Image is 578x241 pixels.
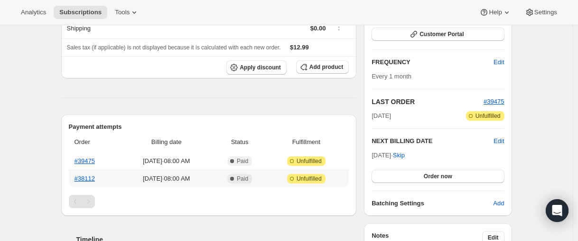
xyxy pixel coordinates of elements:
span: Apply discount [240,64,281,71]
div: Open Intercom Messenger [546,199,569,222]
span: Every 1 month [372,73,411,80]
span: [DATE] · 08:00 AM [123,174,210,183]
h6: Batching Settings [372,199,493,208]
span: Edit [494,58,504,67]
button: Apply discount [226,60,287,75]
span: Tools [115,9,130,16]
button: Add product [296,60,349,74]
span: Skip [393,151,405,160]
h2: FREQUENCY [372,58,494,67]
a: #39475 [75,157,95,164]
span: Order now [424,173,452,180]
span: Customer Portal [420,30,464,38]
span: Help [489,9,502,16]
button: Help [474,6,517,19]
span: [DATE] [372,111,391,121]
a: #38112 [75,175,95,182]
span: $12.99 [290,44,309,51]
button: Settings [519,6,563,19]
span: Add product [309,63,343,71]
button: #39475 [484,97,504,106]
h2: Payment attempts [69,122,349,132]
span: [DATE] · [372,152,405,159]
button: Subscriptions [54,6,107,19]
button: Customer Portal [372,28,504,41]
button: Analytics [15,6,52,19]
span: Unfulfilled [297,157,322,165]
button: Skip [387,148,410,163]
button: Edit [494,136,504,146]
th: Order [69,132,120,153]
span: Analytics [21,9,46,16]
button: Order now [372,170,504,183]
span: Settings [534,9,557,16]
span: Status [216,137,264,147]
button: Edit [488,55,510,70]
a: #39475 [484,98,504,105]
span: Fulfillment [269,137,343,147]
h2: NEXT BILLING DATE [372,136,494,146]
span: Paid [237,157,248,165]
span: $0.00 [310,25,326,32]
span: Sales tax (if applicable) is not displayed because it is calculated with each new order. [67,44,281,51]
span: Billing date [123,137,210,147]
button: Add [487,196,510,211]
button: Tools [109,6,145,19]
th: Shipping [61,18,214,39]
h2: LAST ORDER [372,97,484,106]
span: Unfulfilled [297,175,322,183]
span: Unfulfilled [475,112,501,120]
button: Shipping actions [331,22,346,32]
span: Subscriptions [59,9,102,16]
span: Add [493,199,504,208]
span: Paid [237,175,248,183]
nav: Pagination [69,195,349,208]
span: [DATE] · 08:00 AM [123,156,210,166]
